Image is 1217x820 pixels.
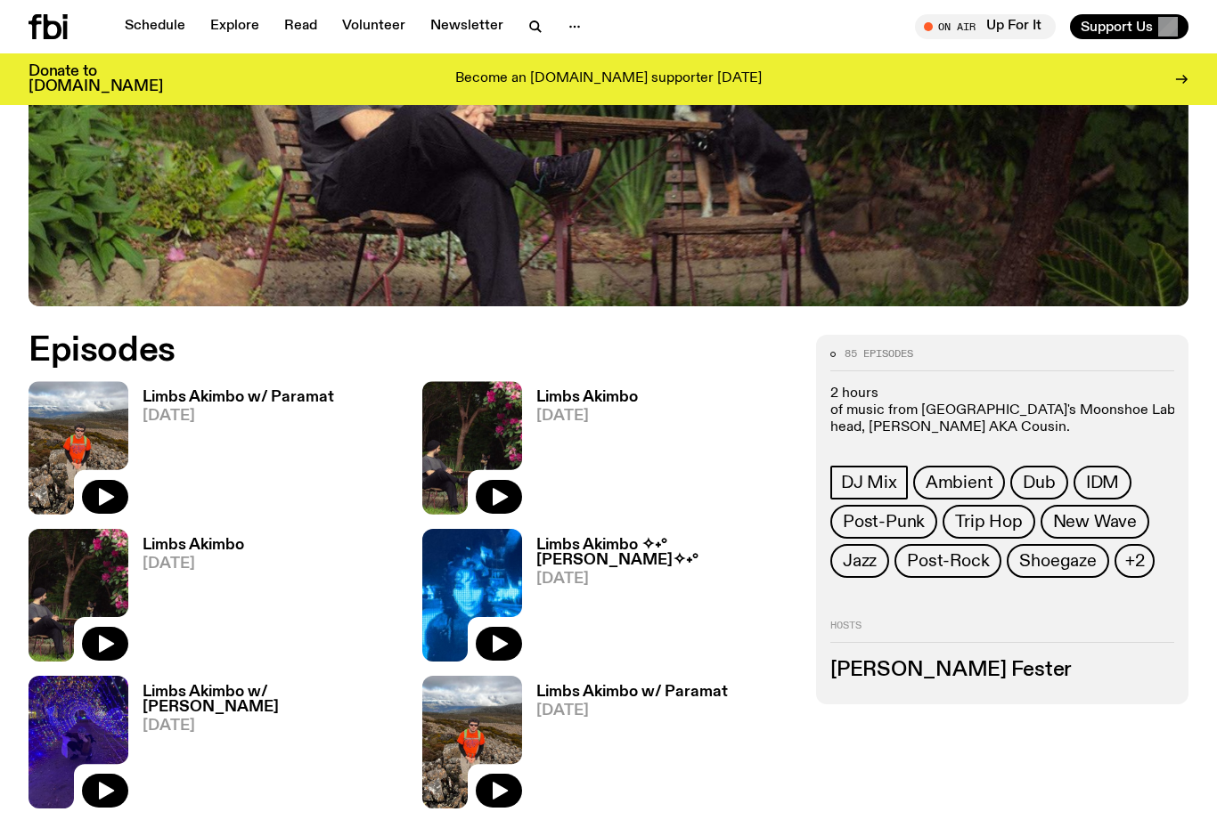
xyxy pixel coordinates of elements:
span: 85 episodes [845,349,913,359]
h3: Donate to [DOMAIN_NAME] [29,64,163,94]
h3: [PERSON_NAME] Fester [830,661,1174,680]
h3: Limbs Akimbo w/ [PERSON_NAME] [143,685,401,715]
h3: Limbs Akimbo w/ Paramat [143,390,334,405]
h3: Limbs Akimbo [536,390,638,405]
span: Support Us [1081,19,1153,35]
a: Read [274,14,328,39]
a: Schedule [114,14,196,39]
h2: Episodes [29,335,795,367]
h3: Limbs Akimbo w/ Paramat [536,685,728,700]
a: Limbs Akimbo[DATE] [522,390,638,514]
span: DJ Mix [841,473,897,492]
p: 2 hours of music from [GEOGRAPHIC_DATA]'s Moonshoe Label head, [PERSON_NAME] AKA Cousin. [830,386,1174,437]
a: Shoegaze [1007,544,1108,578]
a: Dub [1010,466,1067,499]
span: [DATE] [536,703,728,719]
span: Post-Punk [843,512,925,532]
a: Volunteer [331,14,416,39]
h3: Limbs Akimbo [143,538,244,553]
h2: Hosts [830,621,1174,642]
h3: Limbs Akimbo ✧˖°[PERSON_NAME]✧˖° [536,538,795,568]
img: Jackson sits at an outdoor table, legs crossed and gazing at a black and brown dog also sitting a... [422,381,522,514]
img: Jackson sits at an outdoor table, legs crossed and gazing at a black and brown dog also sitting a... [29,529,128,662]
span: [DATE] [143,556,244,572]
a: DJ Mix [830,466,908,499]
span: Dub [1023,473,1055,492]
button: On AirUp For It [915,14,1056,39]
a: Limbs Akimbo w/ Paramat[DATE] [522,685,728,808]
p: Become an [DOMAIN_NAME] supporter [DATE] [455,71,762,87]
span: IDM [1086,473,1119,492]
a: Limbs Akimbo[DATE] [128,538,244,662]
span: [DATE] [536,409,638,424]
a: Limbs Akimbo ✧˖°[PERSON_NAME]✧˖°[DATE] [522,538,795,662]
a: Ambient [913,466,1006,499]
span: Shoegaze [1019,551,1096,571]
a: Limbs Akimbo w/ Paramat[DATE] [128,390,334,514]
span: New Wave [1053,512,1137,532]
button: +2 [1115,544,1156,578]
button: Support Us [1070,14,1188,39]
span: Post-Rock [907,551,989,571]
a: New Wave [1041,505,1149,539]
span: +2 [1125,551,1145,571]
span: Ambient [926,473,993,492]
a: Trip Hop [943,505,1034,539]
span: [DATE] [143,409,334,424]
a: Newsletter [420,14,514,39]
a: IDM [1074,466,1131,499]
a: Limbs Akimbo w/ [PERSON_NAME][DATE] [128,685,401,808]
span: Jazz [843,551,877,571]
a: Jazz [830,544,889,578]
span: [DATE] [536,572,795,587]
a: Post-Rock [894,544,1001,578]
a: Explore [200,14,270,39]
a: Post-Punk [830,505,937,539]
span: [DATE] [143,719,401,734]
span: Trip Hop [955,512,1022,532]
